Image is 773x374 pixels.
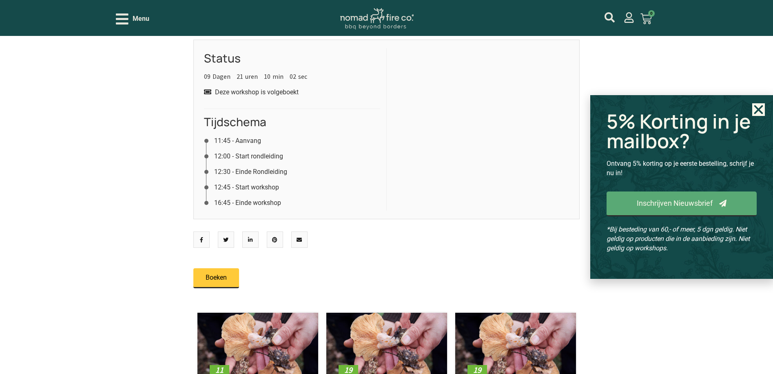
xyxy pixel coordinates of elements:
p: Deze workshop is volgeboekt [204,87,380,97]
p: 16:45 - Einde workshop [204,195,380,211]
span: 09 [204,71,210,81]
a: Inschrijven Nieuwsbrief [607,191,757,216]
span: 21 [237,71,243,81]
div: Open/Close Menu [116,12,149,26]
a: Boeken [193,268,239,288]
span: 0 [648,10,655,17]
h3: Status [204,51,380,65]
a: mijn account [624,12,634,23]
p: 12:30 - Einde Rondleiding [204,164,380,180]
span: 02 [290,71,296,81]
span: min [272,71,284,81]
p: 12:45 - Start workshop [204,180,380,195]
span: Menu [133,14,149,24]
span: Boeken [206,274,227,281]
span: uren [245,71,258,81]
em: *Bij besteding van 60,- of meer, 5 dgn geldig. Niet geldig op producten die in de aanbieding zijn... [607,225,750,252]
span: Inschrijven Nieuwsbrief [637,200,713,207]
a: Close [752,103,765,116]
a: mijn account [605,12,615,22]
p: 12:00 - Start rondleiding [204,149,380,164]
span: Dagen [213,71,230,81]
h2: 5% Korting in je mailbox? [607,111,757,151]
h3: Tijdschema [204,109,380,129]
p: 11:45 - Aanvang [204,133,380,149]
img: Nomad Logo [340,8,414,30]
p: Ontvang 5% korting op je eerste bestelling, schrijf je nu in! [607,159,757,178]
span: 10 [264,71,270,81]
a: 0 [631,8,662,29]
span: sec [298,71,307,81]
